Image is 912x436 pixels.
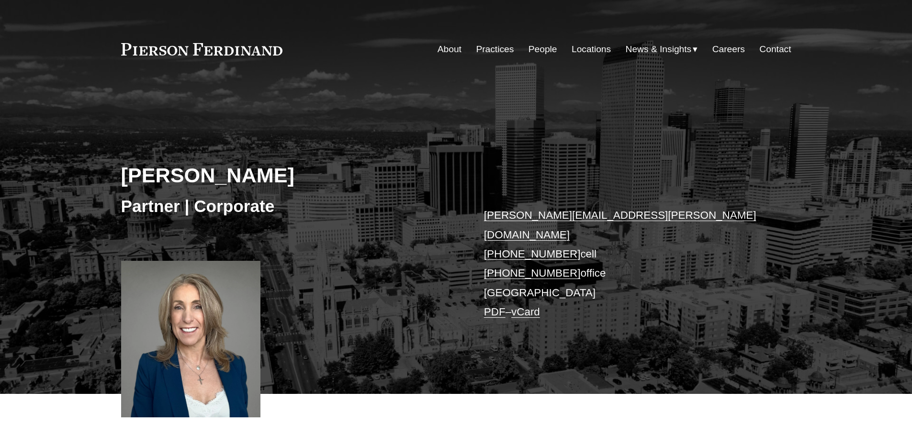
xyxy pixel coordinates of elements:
a: About [438,40,462,58]
h3: Partner | Corporate [121,196,456,217]
a: [PERSON_NAME][EMAIL_ADDRESS][PERSON_NAME][DOMAIN_NAME] [484,209,756,240]
a: People [529,40,557,58]
p: cell office [GEOGRAPHIC_DATA] – [484,206,763,322]
a: vCard [511,306,540,318]
h2: [PERSON_NAME] [121,163,456,188]
a: folder dropdown [626,40,698,58]
span: News & Insights [626,41,692,58]
a: Practices [476,40,514,58]
a: Careers [712,40,745,58]
a: PDF [484,306,506,318]
a: [PHONE_NUMBER] [484,267,581,279]
a: [PHONE_NUMBER] [484,248,581,260]
a: Contact [759,40,791,58]
a: Locations [572,40,611,58]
